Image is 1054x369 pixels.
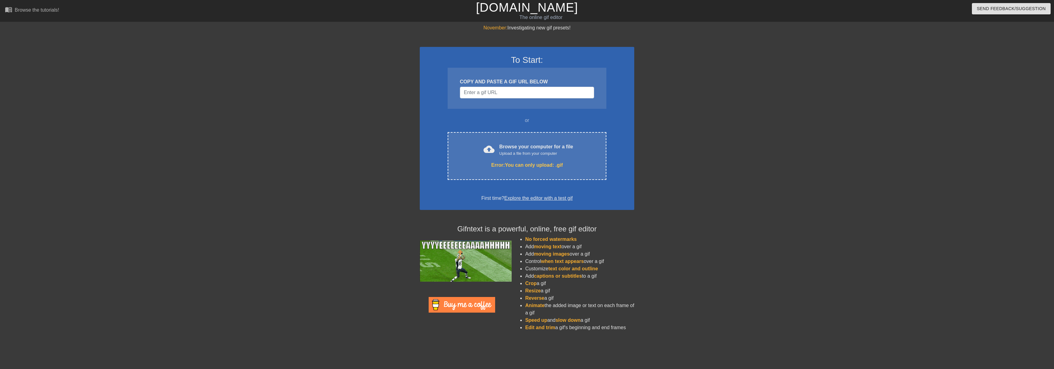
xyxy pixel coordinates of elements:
[525,324,634,331] li: a gif's beginning and end frames
[534,273,582,279] span: captions or subtitles
[525,317,634,324] li: and a gif
[525,325,555,330] span: Edit and trim
[525,250,634,258] li: Add over a gif
[972,3,1051,14] button: Send Feedback/Suggestion
[525,280,634,287] li: a gif
[541,259,584,264] span: when text appears
[525,258,634,265] li: Control over a gif
[460,87,594,98] input: Username
[525,272,634,280] li: Add to a gif
[483,144,495,155] span: cloud_upload
[525,295,544,301] span: Reverse
[436,117,618,124] div: or
[499,150,573,157] div: Upload a file from your computer
[428,195,626,202] div: First time?
[525,302,634,317] li: the added image or text on each frame of a gif
[525,303,544,308] span: Animate
[525,237,577,242] span: No forced watermarks
[977,5,1046,13] span: Send Feedback/Suggestion
[525,243,634,250] li: Add over a gif
[525,295,634,302] li: a gif
[499,143,573,157] div: Browse your computer for a file
[420,241,512,282] img: football_small.gif
[525,265,634,272] li: Customize
[555,318,581,323] span: slow down
[504,196,573,201] a: Explore the editor with a test gif
[476,1,578,14] a: [DOMAIN_NAME]
[534,251,570,257] span: moving images
[548,266,598,271] span: text color and outline
[534,244,562,249] span: moving text
[525,281,536,286] span: Crop
[428,55,626,65] h3: To Start:
[429,297,495,313] img: Buy Me A Coffee
[525,318,547,323] span: Speed up
[525,288,541,293] span: Resize
[15,7,59,13] div: Browse the tutorials!
[5,6,59,15] a: Browse the tutorials!
[5,6,12,13] span: menu_book
[420,225,634,234] h4: Gifntext is a powerful, online, free gif editor
[525,287,634,295] li: a gif
[461,162,593,169] div: Error: You can only upload: .gif
[354,14,728,21] div: The online gif editor
[420,24,634,32] div: Investigating new gif presets!
[483,25,507,30] span: November:
[460,78,594,86] div: COPY AND PASTE A GIF URL BELOW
